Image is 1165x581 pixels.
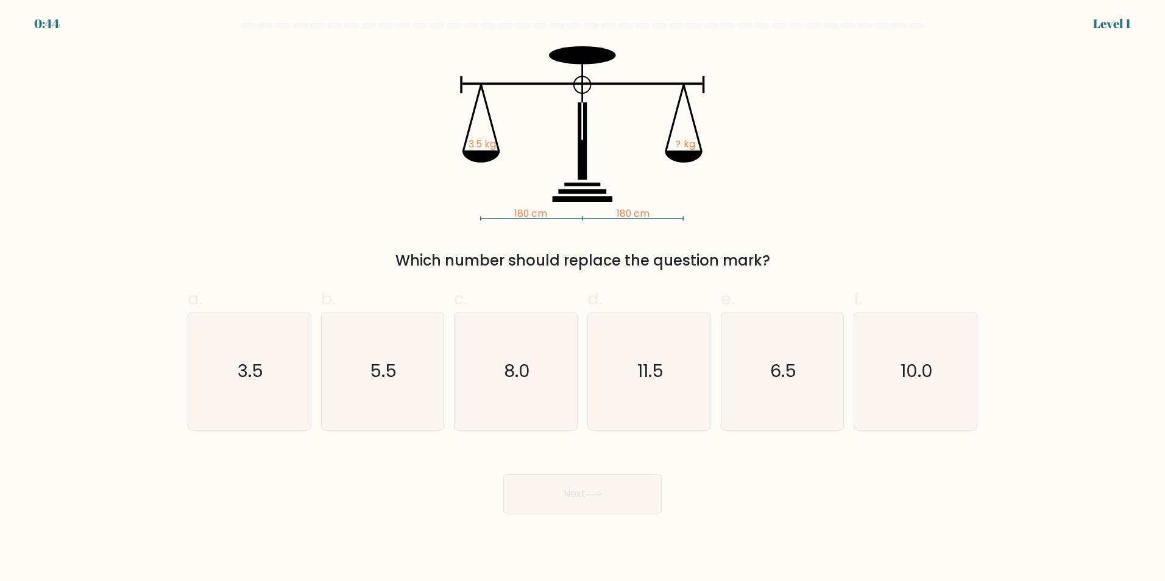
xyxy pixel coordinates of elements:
text: 10.0 [901,359,933,383]
text: 8.0 [504,359,530,383]
span: d. [587,287,602,311]
button: Next [503,474,662,513]
span: b. [321,287,336,311]
tspan: 180 cm [515,206,548,220]
text: 5.5 [370,359,397,383]
div: Which number should replace the question mark? [195,250,970,272]
text: 6.5 [770,359,796,383]
tspan: 3.5 kg [469,137,496,151]
span: a. [188,287,202,311]
div: Level 1 [1093,15,1131,33]
text: 11.5 [637,359,664,383]
span: c. [454,287,467,311]
span: f. [854,287,862,311]
tspan: ? kg [676,137,695,151]
span: e. [721,287,734,311]
text: 3.5 [238,359,263,383]
div: 0:44 [34,15,60,33]
tspan: 180 cm [617,206,650,220]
